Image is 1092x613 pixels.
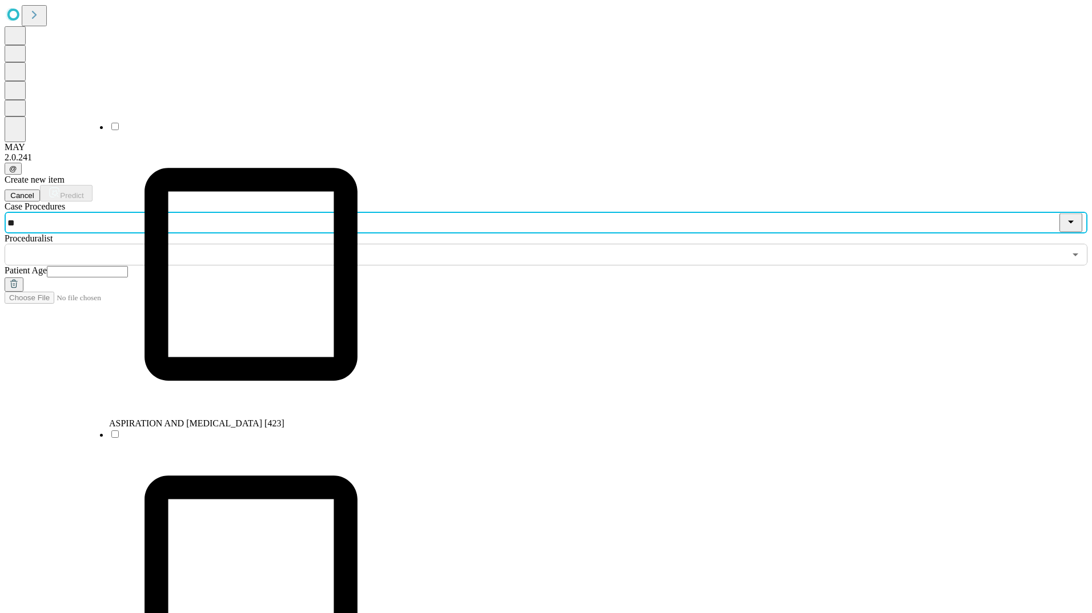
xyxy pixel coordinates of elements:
[5,189,40,201] button: Cancel
[5,265,47,275] span: Patient Age
[40,185,93,201] button: Predict
[5,233,53,243] span: Proceduralist
[10,191,34,200] span: Cancel
[1067,247,1083,263] button: Open
[109,418,284,428] span: ASPIRATION AND [MEDICAL_DATA] [423]
[60,191,83,200] span: Predict
[5,163,22,175] button: @
[5,175,65,184] span: Create new item
[5,142,1087,152] div: MAY
[1059,213,1082,232] button: Close
[5,201,65,211] span: Scheduled Procedure
[9,164,17,173] span: @
[5,152,1087,163] div: 2.0.241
